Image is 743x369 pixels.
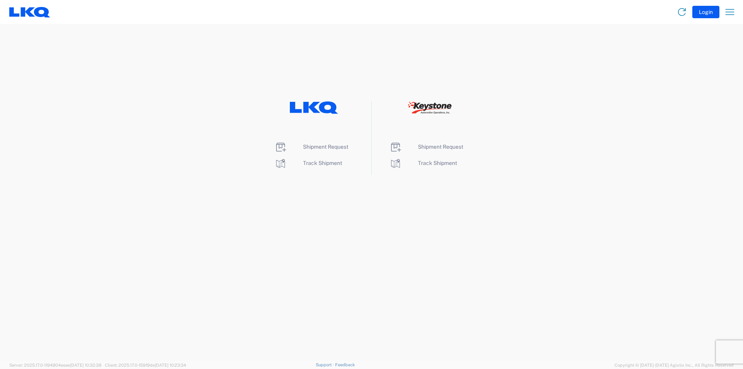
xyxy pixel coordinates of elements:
span: Client: 2025.17.0-159f9de [105,363,186,367]
span: Shipment Request [418,144,463,150]
a: Support [316,362,335,367]
a: Track Shipment [274,160,342,166]
span: [DATE] 10:32:38 [70,363,101,367]
span: Shipment Request [303,144,348,150]
a: Feedback [335,362,355,367]
a: Shipment Request [274,144,348,150]
span: Copyright © [DATE]-[DATE] Agistix Inc., All Rights Reserved [615,362,734,369]
span: Server: 2025.17.0-1194904eeae [9,363,101,367]
span: Track Shipment [303,160,342,166]
span: Track Shipment [418,160,457,166]
a: Shipment Request [389,144,463,150]
a: Track Shipment [389,160,457,166]
span: [DATE] 10:23:34 [155,363,186,367]
button: Login [692,6,719,18]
